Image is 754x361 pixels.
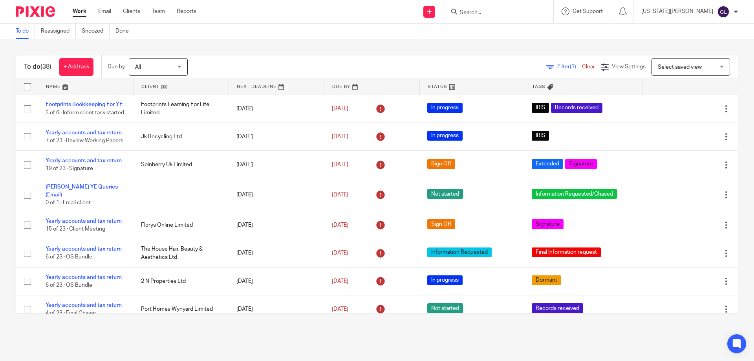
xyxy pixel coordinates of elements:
a: Clients [123,7,140,15]
span: [DATE] [332,162,348,167]
span: 7 of 23 · Review Working Papers [46,138,123,143]
span: (1) [570,64,576,70]
span: 3 of 6 · Inform client task started [46,110,124,115]
span: Select saved view [658,64,702,70]
span: Signature [532,219,564,229]
span: 15 of 23 · Client Meeting [46,226,105,232]
span: [DATE] [332,192,348,198]
span: [DATE] [332,106,348,112]
a: Yearly accounts and tax return [46,275,122,280]
img: Pixie [16,6,55,17]
span: Records received [551,103,602,113]
a: Work [73,7,86,15]
td: 2 N Properties Ltd [133,267,229,295]
span: Final Information request [532,247,601,257]
p: [US_STATE][PERSON_NAME] [641,7,713,15]
td: Jk Recycling Ltd [133,123,229,150]
td: The House Hair, Beauty & Aesthetics Ltd [133,239,229,267]
a: To do [16,24,35,39]
span: View Settings [612,64,646,70]
a: Yearly accounts and tax return [46,130,122,136]
h1: To do [24,63,51,71]
span: [DATE] [332,222,348,228]
span: Not started [427,303,463,313]
span: Get Support [573,9,603,14]
span: Tags [532,84,545,89]
td: [DATE] [229,239,324,267]
td: Footprints Learning For Life Limited [133,95,229,123]
span: [DATE] [332,250,348,256]
span: 19 of 23 · Signature [46,166,93,172]
span: Filter [557,64,582,70]
span: In progress [427,103,463,113]
span: Sign Off [427,219,455,229]
span: Sign Off [427,159,455,169]
a: Clear [582,64,595,70]
td: [DATE] [229,295,324,323]
a: Team [152,7,165,15]
span: 4 of 23 · Final Chaser [46,311,96,316]
span: 0 of 1 · Email client [46,200,91,206]
span: 6 of 23 · OS Bundle [46,255,92,260]
span: Not started [427,189,463,199]
span: Signature [565,159,597,169]
a: + Add task [59,58,93,76]
span: [DATE] [332,306,348,312]
a: Done [115,24,135,39]
input: Search [459,9,530,16]
td: [DATE] [229,123,324,150]
span: (38) [40,64,51,70]
a: Yearly accounts and tax return [46,158,122,163]
span: 6 of 23 · OS Bundle [46,282,92,288]
span: In progress [427,275,463,285]
td: [DATE] [229,95,324,123]
a: Yearly accounts and tax return [46,218,122,224]
td: [DATE] [229,211,324,239]
a: Reassigned [41,24,76,39]
span: IRIS [532,131,549,141]
td: [DATE] [229,179,324,211]
td: Florys Online Limited [133,211,229,239]
p: Due by [108,63,125,71]
a: Snoozed [82,24,110,39]
span: In progress [427,131,463,141]
td: [DATE] [229,151,324,179]
td: [DATE] [229,267,324,295]
span: [DATE] [332,134,348,139]
a: Footprints Bookkeeping For YE [46,102,123,107]
span: Extended [532,159,563,169]
a: Yearly accounts and tax return [46,246,122,252]
a: Yearly accounts and tax return [46,302,122,308]
span: IRIS [532,103,549,113]
a: Reports [177,7,196,15]
td: Spinberry Uk Limited [133,151,229,179]
td: Port Homes Wynyard Limited [133,295,229,323]
a: Email [98,7,111,15]
span: Information Requested [427,247,492,257]
span: Dormant [532,275,561,285]
span: [DATE] [332,279,348,284]
span: Records received [532,303,583,313]
span: Information Requested/Chased [532,189,617,199]
a: [PERSON_NAME] YE Queries (Email) [46,184,118,198]
span: All [135,64,141,70]
img: svg%3E [717,5,730,18]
